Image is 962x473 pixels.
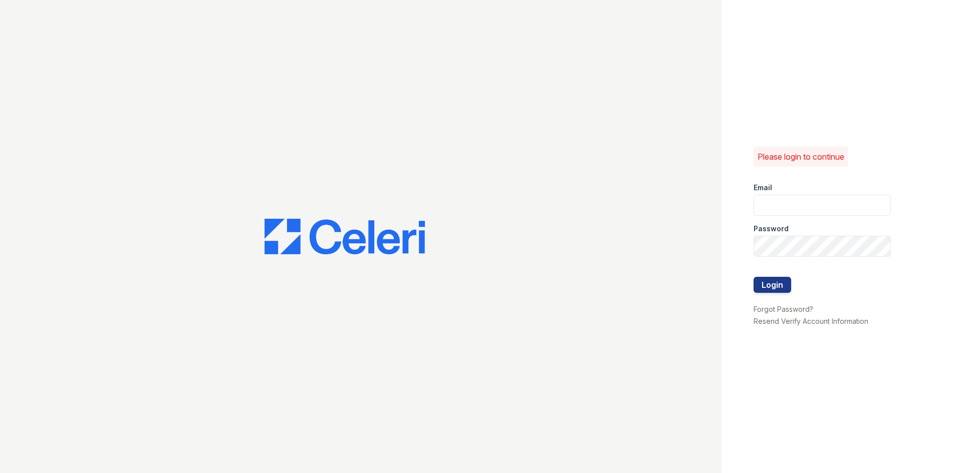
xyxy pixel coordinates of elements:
a: Resend Verify Account Information [754,317,868,325]
p: Please login to continue [758,151,844,163]
button: Login [754,277,791,293]
label: Password [754,224,789,234]
a: Forgot Password? [754,305,813,313]
label: Email [754,183,772,193]
img: CE_Logo_Blue-a8612792a0a2168367f1c8372b55b34899dd931a85d93a1a3d3e32e68fde9ad4.png [265,219,425,255]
